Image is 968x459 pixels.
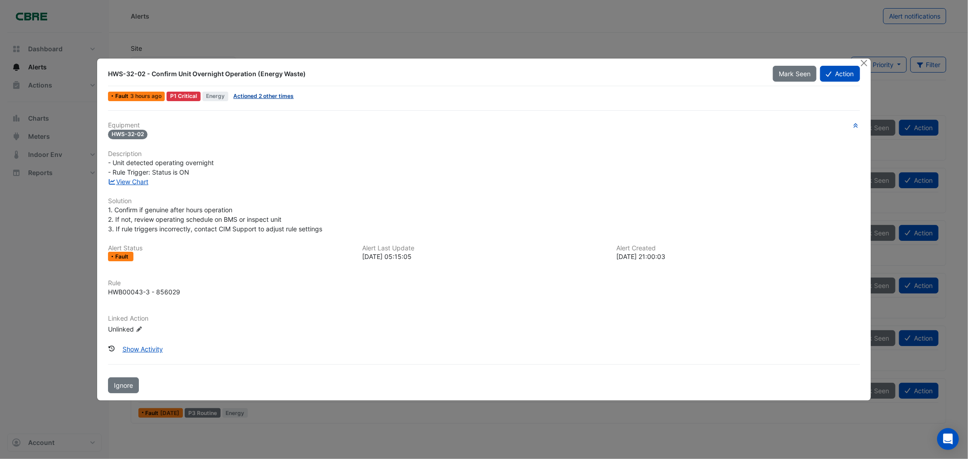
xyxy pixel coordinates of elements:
[108,287,180,297] div: HWB00043-3 - 856029
[108,122,860,129] h6: Equipment
[617,244,860,252] h6: Alert Created
[108,244,351,252] h6: Alert Status
[108,69,762,78] div: HWS-32-02 - Confirm Unit Overnight Operation (Energy Waste)
[108,150,860,158] h6: Description
[108,279,860,287] h6: Rule
[937,428,959,450] div: Open Intercom Messenger
[820,66,860,82] button: Action
[779,70,811,78] span: Mark Seen
[167,92,201,101] div: P1 Critical
[362,244,605,252] h6: Alert Last Update
[108,130,147,139] span: HWS-32-02
[108,159,214,176] span: - Unit detected operating overnight - Rule Trigger: Status is ON
[108,377,139,393] button: Ignore
[115,254,130,259] span: Fault
[117,341,169,357] button: Show Activity
[233,93,294,99] a: Actioned 2 other times
[362,252,605,261] div: [DATE] 05:15:05
[108,178,148,186] a: View Chart
[108,315,860,322] h6: Linked Action
[860,59,869,68] button: Close
[108,324,217,334] div: Unlinked
[114,381,133,389] span: Ignore
[115,93,130,99] span: Fault
[130,93,162,99] span: Mon 22-Sep-2025 05:15 AEST
[617,252,860,261] div: [DATE] 21:00:03
[108,197,860,205] h6: Solution
[136,326,142,333] fa-icon: Edit Linked Action
[108,206,322,233] span: 1. Confirm if genuine after hours operation 2. If not, review operating schedule on BMS or inspec...
[202,92,228,101] span: Energy
[773,66,816,82] button: Mark Seen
